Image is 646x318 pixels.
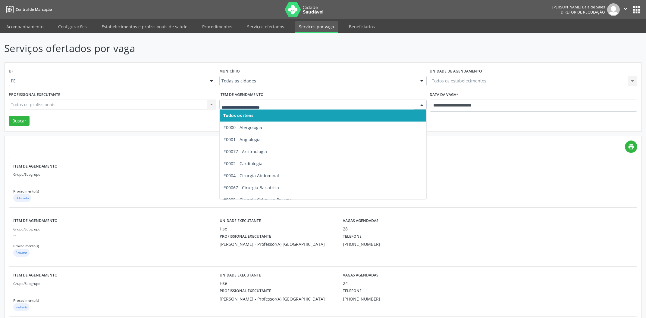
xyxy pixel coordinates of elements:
label: Unidade executante [220,216,261,226]
div: 28 [343,226,427,232]
label: Telefone [343,286,362,296]
i:  [622,5,629,12]
div: Hse [220,226,334,232]
button: Buscar [9,116,30,126]
label: Unidade de agendamento [430,67,482,76]
a: Estabelecimentos e profissionais de saúde [97,21,192,32]
p: Serviços ofertados por vaga [4,41,450,56]
button: apps [631,5,642,15]
a: Acompanhamento [2,21,48,32]
a: Procedimentos [198,21,237,32]
a: Beneficiários [345,21,379,32]
label: Município [219,67,240,76]
span: Todas as cidades [221,78,415,84]
i: print [628,144,635,150]
label: Profissional executante [220,286,271,296]
span: Todos os itens [223,113,253,118]
span: #0001 - Angiologia [223,137,261,142]
div: [PHONE_NUMBER] [343,241,396,247]
label: Item de agendamento [13,271,58,280]
span: #00077 - Arritmologia [223,149,267,154]
a: Serviços ofertados [243,21,288,32]
label: Data da vaga [430,90,458,100]
span: #0000 - Alergologia [223,125,262,130]
span: Central de Marcação [16,7,52,12]
span: Diretor de regulação [561,10,605,15]
a: Configurações [54,21,91,32]
div: [PERSON_NAME] - Professor(A) [GEOGRAPHIC_DATA] [220,296,334,302]
label: Vagas agendadas [343,271,378,280]
small: Procedimento(s) [13,298,39,303]
label: Item de agendamento [13,162,58,171]
label: UF [9,67,14,76]
label: Item de agendamento [13,216,58,226]
div: [PERSON_NAME] Baia de Sales [552,5,605,10]
div: [PERSON_NAME] - Professor(A) [GEOGRAPHIC_DATA] [220,241,334,247]
div: 24 [343,280,427,286]
div: Hse [220,280,334,286]
small: Pediatria [16,251,27,255]
label: Item de agendamento [219,90,264,100]
small: Grupo/Subgrupo [13,227,40,231]
label: Profissional executante [9,90,60,100]
label: Unidade executante [220,271,261,280]
small: Grupo/Subgrupo [13,281,40,286]
img: img [607,3,620,16]
label: Vagas agendadas [343,216,378,226]
p: -- [13,177,220,184]
small: Pediatria [16,305,27,309]
span: #0002 - Cardiologia [223,161,262,166]
p: -- [13,232,220,238]
span: #0005 - Cirurgia Cabeça e Pescoço [223,197,293,202]
a: Serviços por vaga [295,21,338,33]
label: Profissional executante [220,232,271,241]
p: -- [13,286,220,293]
div: [PHONE_NUMBER] [343,296,396,302]
small: Procedimento(s) [13,189,39,193]
span: PE [11,78,204,84]
label: Telefone [343,232,362,241]
small: Ortopedia [16,196,29,200]
button:  [620,3,631,16]
span: #00067 - Cirurgia Bariatrica [223,185,279,190]
span: #0004 - Cirurgia Abdominal [223,173,279,178]
small: Grupo/Subgrupo [13,172,40,177]
a: print [625,140,637,153]
small: Procedimento(s) [13,244,39,248]
a: Central de Marcação [4,5,52,14]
